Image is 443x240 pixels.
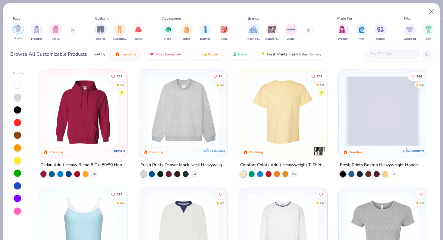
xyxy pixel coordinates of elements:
[245,76,321,146] img: 029b8af0-80e6-406f-9fdc-fdf898547912
[313,145,325,157] img: Comfort Colors logo
[337,16,352,21] div: Made For
[426,37,432,41] span: Slim
[113,23,127,41] button: filter button
[247,37,260,41] span: Fresh Prints
[120,201,124,205] div: 4.8
[110,49,140,59] button: Trending
[358,26,365,33] img: Men Image
[135,26,142,33] img: Skirts Image
[299,51,321,58] span: 5 day delivery
[14,25,21,32] img: Shirts Image
[406,26,413,33] img: Cropped Image
[320,201,324,205] div: 4.6
[404,23,416,41] div: filter for Cropped
[261,52,265,57] img: flash.gif
[209,72,225,80] button: Like
[375,23,387,41] button: filter button
[218,23,230,41] button: filter button
[426,6,437,17] button: Close
[356,23,368,41] div: filter for Men
[33,26,40,33] img: Hoodies Image
[337,23,349,41] div: filter for Women
[247,23,260,41] div: filter for Fresh Prints
[359,37,365,41] span: Men
[31,37,42,41] span: Hoodies
[217,190,225,199] button: Like
[117,193,122,196] span: 235
[52,26,59,33] img: Tanks Image
[267,52,298,57] span: Fresh Prints Flash
[268,25,277,34] img: Comfort Colors Image
[12,71,24,76] div: Filter By
[92,172,96,176] span: + 37
[220,83,224,87] div: 4.8
[132,23,144,41] button: filter button
[162,23,174,41] button: filter button
[145,49,186,59] button: Most Favorited
[195,52,200,57] img: TopRated.gif
[149,52,154,57] img: most_fav.gif
[164,26,171,33] img: Hats Image
[113,23,127,41] div: filter for Sweatpants
[145,76,222,146] img: f5d85501-0dbb-4ee4-b115-c08fa3845d83
[423,23,435,41] button: filter button
[220,201,224,205] div: 4.6
[116,26,123,33] img: Sweatpants Image
[162,23,174,41] div: filter for Hats
[12,16,20,21] div: Tops
[376,37,385,41] span: Unisex
[377,26,384,33] img: Unisex Image
[240,161,322,169] div: Comfort Colors Adult Heavyweight T-Shirt
[392,172,395,176] span: + 9
[202,26,209,33] img: Bottles Image
[212,149,225,153] span: Exclusive
[285,23,297,41] div: filter for Gildan
[404,16,410,21] div: Fits
[423,23,435,41] div: filter for Slim
[162,16,182,21] div: Accessories
[338,37,348,41] span: Women
[114,145,126,157] img: Gildan logo
[14,36,22,41] span: Shirts
[10,51,87,58] div: Browse All Customizable Products
[183,26,190,33] img: Totes Image
[321,76,397,146] img: e55d29c3-c55d-459c-bfd9-9b1c499ab3c6
[404,37,416,41] span: Cropped
[221,26,227,33] img: Bags Image
[201,52,218,57] span: Top Rated
[247,23,260,41] button: filter button
[407,72,425,80] button: Like
[94,51,105,57] div: Sort By
[337,23,349,41] button: filter button
[218,23,230,41] div: filter for Bags
[222,76,298,146] img: a90f7c54-8796-4cb2-9d6e-4e9644cfe0fe
[40,161,126,169] div: Gildan Adult Heavy Blend 8 Oz. 50/50 Hooded Sweatshirt
[199,23,211,41] button: filter button
[238,52,247,57] span: Price
[50,23,62,41] div: filter for Tanks
[425,26,432,33] img: Slim Image
[317,190,325,199] button: Like
[96,37,105,41] span: Shorts
[115,52,120,57] img: trending.gif
[317,75,322,78] span: 302
[132,23,144,41] div: filter for Skirts
[181,23,193,41] div: filter for Totes
[228,49,251,59] button: Price
[156,52,181,57] span: Most Favorited
[164,37,171,41] span: Hats
[50,23,62,41] button: filter button
[181,23,193,41] button: filter button
[411,149,424,153] span: Exclusive
[121,52,136,57] span: Trending
[416,75,422,78] span: 244
[12,23,24,41] button: filter button
[199,23,211,41] div: filter for Bottles
[370,51,416,58] input: Try "T-Shirt"
[31,23,43,41] div: filter for Hoodies
[45,76,121,146] img: 01756b78-01f6-4cc6-8d8a-3c30c1a0c8ac
[256,49,326,59] button: Fresh Prints Flash5 day delivery
[95,23,107,41] div: filter for Shorts
[265,23,279,41] div: filter for Comfort Colors
[308,72,325,80] button: Like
